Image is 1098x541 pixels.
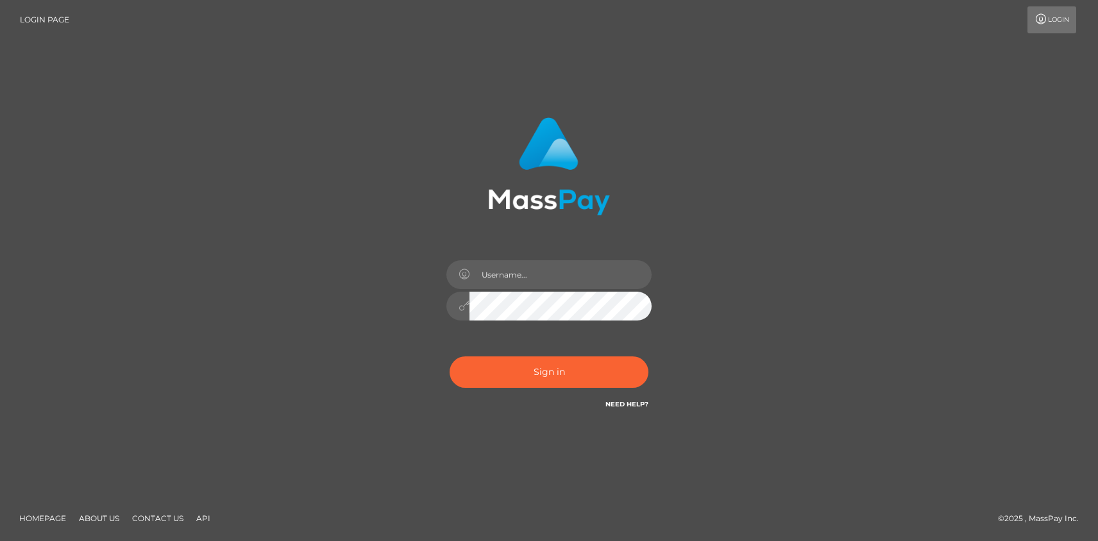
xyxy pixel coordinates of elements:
a: Contact Us [127,508,189,528]
button: Sign in [450,356,648,388]
input: Username... [469,260,652,289]
a: About Us [74,508,124,528]
a: Login Page [20,6,69,33]
a: API [191,508,215,528]
a: Homepage [14,508,71,528]
img: MassPay Login [488,117,610,215]
a: Need Help? [605,400,648,408]
div: © 2025 , MassPay Inc. [998,512,1088,526]
a: Login [1027,6,1076,33]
